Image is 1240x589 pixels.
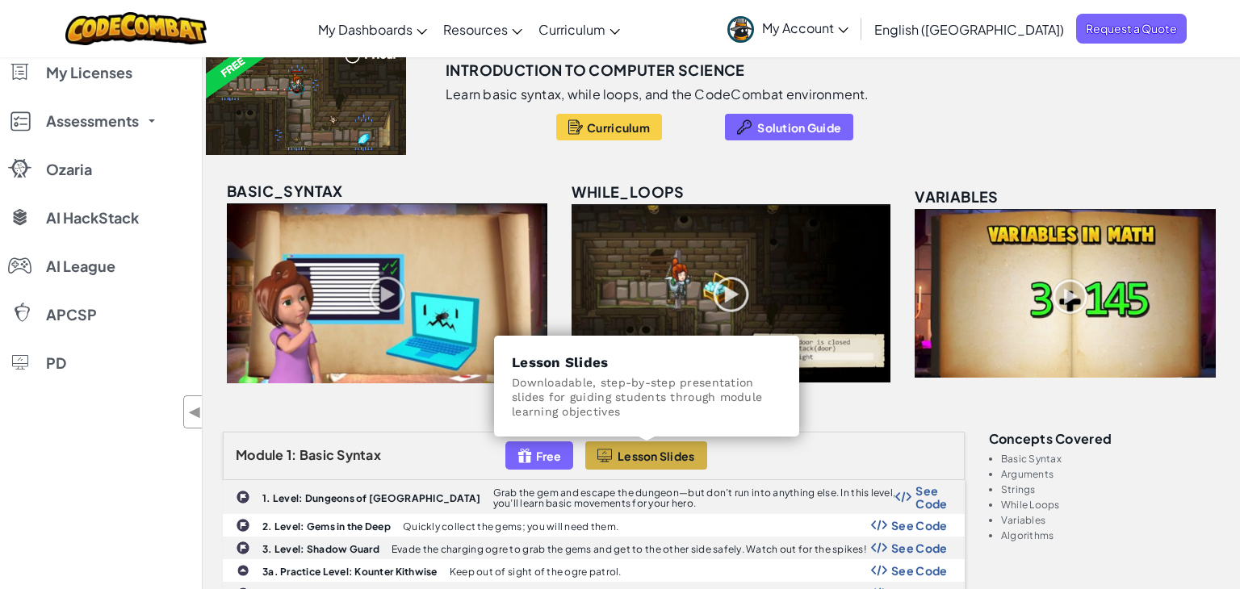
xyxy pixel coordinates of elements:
span: AI HackStack [46,211,139,225]
span: See Code [891,541,948,554]
span: Assessments [46,114,139,128]
a: My Dashboards [310,7,435,51]
span: Module [236,446,284,463]
a: Resources [435,7,530,51]
img: IconChallengeLevel.svg [236,518,250,533]
img: basic_syntax_unlocked.png [227,203,547,383]
span: Solution Guide [757,121,841,134]
span: Basic Syntax [300,446,381,463]
li: Strings [1001,484,1220,495]
a: English ([GEOGRAPHIC_DATA]) [866,7,1072,51]
span: Resources [443,21,508,38]
span: My Account [762,19,848,36]
img: Show Code Logo [871,565,887,576]
img: Show Code Logo [871,520,887,531]
img: IconChallengeLevel.svg [236,541,250,555]
li: Basic Syntax [1001,453,1220,464]
button: Lesson Slides [585,441,707,470]
p: Learn basic syntax, while loops, and the CodeCombat environment. [446,86,869,102]
span: while_loops [572,182,684,201]
span: Lesson Slides [618,449,695,462]
img: Show Code Logo [871,542,887,553]
li: Variables [1001,515,1220,525]
li: Algorithms [1001,530,1220,541]
span: ◀ [188,400,202,424]
span: My Licenses [46,65,132,80]
span: basic_syntax [227,182,343,200]
b: 3. Level: Shadow Guard [262,543,379,555]
img: while_loops_unlocked.png [572,204,890,382]
span: 1: [287,446,297,463]
p: Grab the gem and escape the dungeon—but don’t run into anything else. In this level, you’ll learn... [493,487,896,508]
img: variables_unlocked.png [915,209,1216,378]
a: Request a Quote [1076,14,1187,44]
b: 3a. Practice Level: Kounter Kithwise [262,566,438,578]
img: IconChallengeLevel.svg [236,490,250,504]
img: Show Code Logo [895,491,911,503]
span: See Code [891,564,948,577]
a: 2. Level: Gems in the Deep Quickly collect the gems; you will need them. Show Code Logo See Code [223,514,965,537]
span: Free [536,449,561,462]
span: See Code [891,519,948,532]
button: Solution Guide [725,114,853,140]
a: 1. Level: Dungeons of [GEOGRAPHIC_DATA] Grab the gem and escape the dungeon—but don’t run into an... [223,480,965,514]
li: Arguments [1001,469,1220,479]
img: CodeCombat logo [65,12,207,45]
b: 2. Level: Gems in the Deep [262,520,391,533]
span: Curriculum [538,21,605,38]
a: 3. Level: Shadow Guard Evade the charging ogre to grab the gems and get to the other side safely.... [223,537,965,559]
b: 1. Level: Dungeons of [GEOGRAPHIC_DATA] [262,492,481,504]
span: variables [915,187,999,206]
span: See Code [915,484,947,510]
a: Curriculum [530,7,628,51]
a: 3a. Practice Level: Kounter Kithwise Keep out of sight of the ogre patrol. Show Code Logo See Code [223,559,965,582]
h3: Concepts covered [989,432,1220,445]
img: IconPracticeLevel.svg [237,564,249,577]
span: Ozaria [46,162,92,177]
span: Curriculum [587,121,650,134]
h3: Lesson Slides [512,353,781,371]
p: Evade the charging ogre to grab the gems and get to the other side safely. Watch out for the spikes! [392,544,866,554]
h3: Introduction to Computer Science [446,58,745,82]
a: My Account [719,3,857,54]
span: English ([GEOGRAPHIC_DATA]) [874,21,1064,38]
img: avatar [727,16,754,43]
li: While Loops [1001,499,1220,510]
p: Keep out of sight of the ogre patrol. [450,566,622,577]
img: IconFreeLevelv2.svg [517,446,532,465]
span: My Dashboards [318,21,413,38]
button: Curriculum [556,114,662,140]
span: AI League [46,259,115,274]
p: Downloadable, step-by-step presentation slides for guiding students through module learning objec... [512,375,781,419]
p: Quickly collect the gems; you will need them. [403,521,618,532]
